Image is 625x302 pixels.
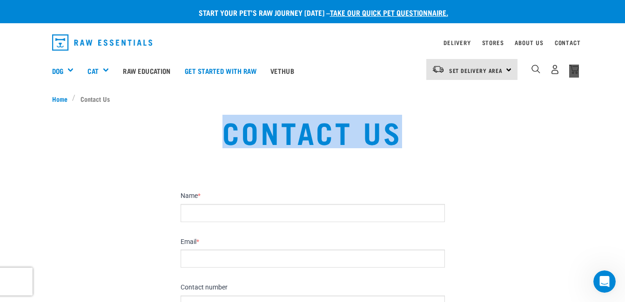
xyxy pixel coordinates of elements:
[121,115,504,148] h1: Contact Us
[330,10,448,14] a: take our quick pet questionnaire.
[181,283,445,292] label: Contact number
[555,41,581,44] a: Contact
[531,65,540,73] img: home-icon-1@2x.png
[52,34,153,51] img: Raw Essentials Logo
[550,65,560,74] img: user.png
[432,65,444,73] img: van-moving.png
[52,94,67,104] span: Home
[52,94,573,104] nav: breadcrumbs
[482,41,504,44] a: Stores
[593,270,616,293] iframe: Intercom live chat
[181,192,445,200] label: Name
[116,52,177,89] a: Raw Education
[181,238,445,246] label: Email
[52,94,73,104] a: Home
[263,52,301,89] a: Vethub
[45,31,581,54] nav: dropdown navigation
[515,41,543,44] a: About Us
[52,66,63,76] a: Dog
[569,65,579,74] img: home-icon@2x.png
[449,69,503,72] span: Set Delivery Area
[87,66,98,76] a: Cat
[178,52,263,89] a: Get started with Raw
[444,41,470,44] a: Delivery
